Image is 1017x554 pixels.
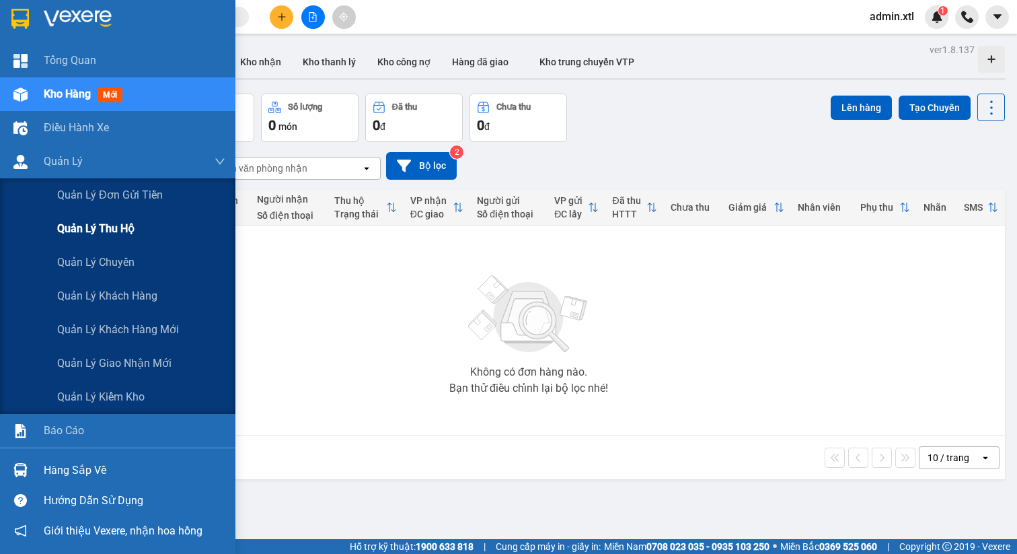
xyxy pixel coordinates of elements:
span: | [887,539,889,554]
div: ĐC lấy [554,209,588,219]
div: Tạo kho hàng mới [978,46,1005,73]
th: Toggle SortBy [854,190,917,226]
sup: 2 [450,145,463,159]
div: Thu hộ [334,195,386,206]
span: notification [14,524,27,537]
span: món [278,121,297,132]
div: Số điện thoại [257,210,321,221]
span: Miền Bắc [780,539,877,554]
span: mới [98,88,122,102]
span: Hỗ trợ kỹ thuật: [350,539,474,554]
span: đ [484,121,490,132]
span: | [484,539,486,554]
span: 1 [940,6,945,15]
button: Số lượng0món [261,94,359,142]
span: đ [380,121,385,132]
svg: open [361,163,372,174]
span: Giới thiệu Vexere, nhận hoa hồng [44,522,202,539]
div: Trạng thái [334,209,386,219]
img: warehouse-icon [13,463,28,477]
span: Cung cấp máy in - giấy in: [496,539,601,554]
svg: open [980,452,991,463]
span: down [215,156,225,167]
span: Quản lý chuyến [57,254,135,271]
div: Chưa thu [496,102,531,112]
span: Quản Lý [44,153,83,170]
span: 0 [477,117,484,133]
span: ⚪️ [773,544,777,549]
img: icon-new-feature [931,11,943,23]
div: ĐC giao [410,209,453,219]
button: Hàng đã giao [441,46,519,78]
button: Lên hàng [831,96,892,120]
th: Toggle SortBy [328,190,404,226]
div: Phụ thu [860,202,899,213]
span: Quản lý đơn gửi tiền [57,186,163,203]
sup: 1 [938,6,948,15]
strong: 0369 525 060 [819,541,877,552]
div: Giảm giá [728,202,774,213]
button: Đã thu0đ [365,94,463,142]
button: Kho nhận [229,46,292,78]
span: aim [339,12,348,22]
span: Điều hành xe [44,119,109,136]
button: Kho công nợ [367,46,441,78]
th: Toggle SortBy [605,190,663,226]
span: Quản lý giao nhận mới [57,355,172,372]
th: Toggle SortBy [722,190,791,226]
div: Đã thu [392,102,417,112]
div: 10 / trang [928,451,969,464]
div: HTTT [612,209,646,219]
span: plus [277,12,287,22]
img: phone-icon [961,11,973,23]
div: VP gửi [554,195,588,206]
div: Nhãn [924,202,950,213]
button: plus [270,5,293,29]
button: Kho thanh lý [292,46,367,78]
div: Đã thu [612,195,646,206]
th: Toggle SortBy [957,190,1005,226]
div: Số lượng [288,102,322,112]
strong: 1900 633 818 [416,541,474,552]
th: Toggle SortBy [548,190,605,226]
button: Tạo Chuyến [899,96,971,120]
strong: 0708 023 035 - 0935 103 250 [646,541,769,552]
div: Số điện thoại [477,209,541,219]
div: Hướng dẫn sử dụng [44,491,225,511]
span: Quản lý thu hộ [57,220,135,237]
span: Tổng Quan [44,52,96,69]
div: Người gửi [477,195,541,206]
span: caret-down [991,11,1004,23]
div: VP nhận [410,195,453,206]
div: ver 1.8.137 [930,42,975,57]
div: Chưa thu [671,202,715,213]
span: Quản lý khách hàng mới [57,321,179,338]
span: Báo cáo [44,422,84,439]
img: warehouse-icon [13,121,28,135]
span: Kho hàng [44,88,91,100]
button: Bộ lọc [386,152,457,180]
div: Bạn thử điều chỉnh lại bộ lọc nhé! [449,383,608,394]
span: 0 [268,117,276,133]
button: aim [332,5,356,29]
img: solution-icon [13,424,28,438]
span: question-circle [14,494,27,507]
span: copyright [942,542,952,551]
span: Quản lý kiểm kho [57,388,145,405]
span: Quản lý khách hàng [57,287,157,304]
img: warehouse-icon [13,88,28,102]
span: 0 [373,117,380,133]
div: Người nhận [257,194,321,205]
span: admin.xtl [859,8,925,25]
span: Kho trung chuyển VTP [539,57,634,67]
div: SMS [964,202,987,213]
img: warehouse-icon [13,155,28,169]
div: Không có đơn hàng nào. [470,367,587,378]
div: Hàng sắp về [44,460,225,481]
img: logo-vxr [11,9,29,29]
button: file-add [301,5,325,29]
img: svg+xml;base64,PHN2ZyBjbGFzcz0ibGlzdC1wbHVnX19zdmciIHhtbG5zPSJodHRwOi8vd3d3LnczLm9yZy8yMDAwL3N2Zy... [461,267,596,361]
span: Miền Nam [604,539,769,554]
span: file-add [308,12,317,22]
button: caret-down [985,5,1009,29]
